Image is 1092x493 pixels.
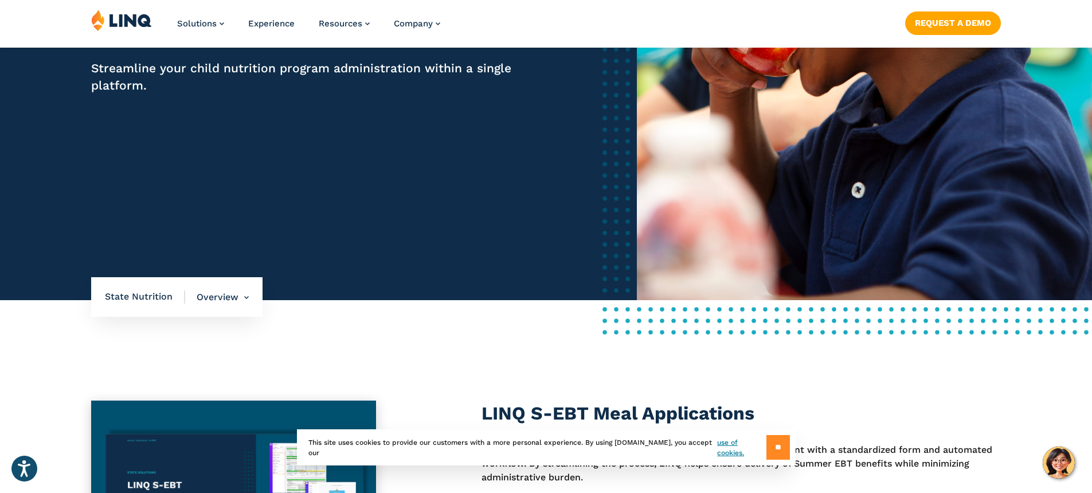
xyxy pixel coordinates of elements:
[91,60,522,94] p: Streamline your child nutrition program administration within a single platform.
[177,9,440,47] nav: Primary Navigation
[319,18,362,29] span: Resources
[905,9,1001,34] nav: Button Navigation
[91,9,152,31] img: LINQ | K‑12 Software
[319,18,370,29] a: Resources
[905,11,1001,34] a: Request a Demo
[248,18,295,29] a: Experience
[394,18,433,29] span: Company
[1043,447,1075,479] button: Hello, have a question? Let’s chat.
[394,18,440,29] a: Company
[185,277,249,317] li: Overview
[105,290,185,303] span: State Nutrition
[717,437,766,458] a: use of cookies.
[482,401,1001,426] h3: LINQ S-EBT Meal Applications
[177,18,224,29] a: Solutions
[297,429,796,465] div: This site uses cookies to provide our customers with a more personal experience. By using [DOMAIN...
[177,18,217,29] span: Solutions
